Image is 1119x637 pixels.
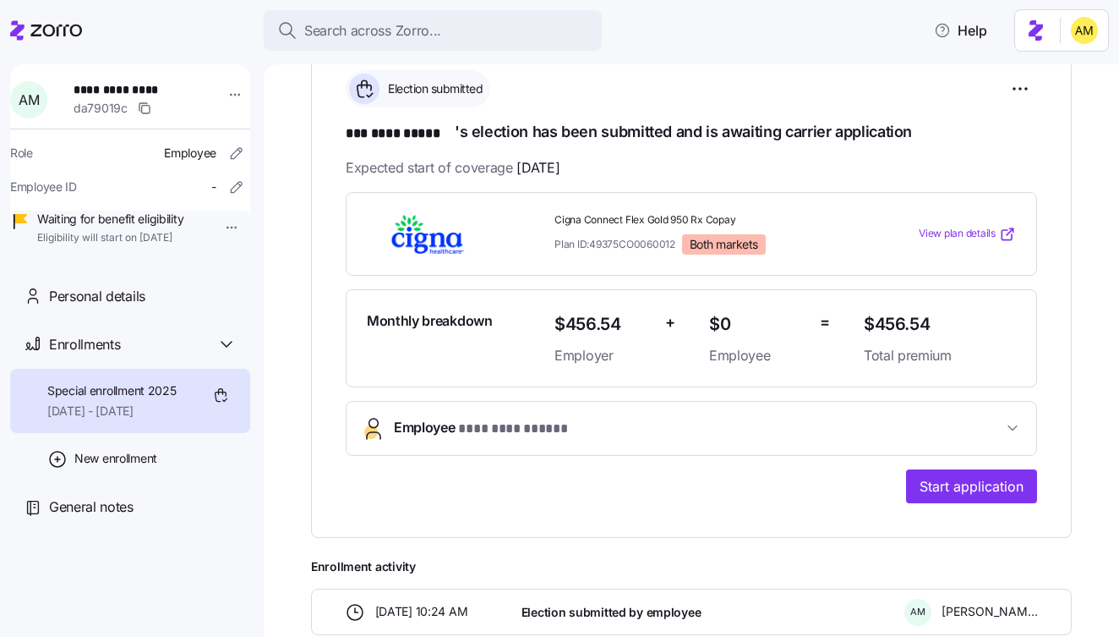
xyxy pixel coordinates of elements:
span: Total premium [864,345,1016,366]
span: View plan details [919,226,996,242]
span: $456.54 [864,310,1016,338]
span: [DATE] - [DATE] [47,403,177,420]
span: Employee [394,417,574,439]
span: Employee ID [10,178,77,195]
span: Enrollments [49,334,120,355]
span: Employee [164,145,216,162]
span: Both markets [690,237,758,252]
span: [DATE] 10:24 AM [375,603,468,620]
a: View plan details [919,226,1016,243]
span: General notes [49,497,134,518]
span: Employee [709,345,806,366]
span: Monthly breakdown [367,310,493,332]
span: - [211,178,216,195]
span: Search across Zorro... [304,20,441,41]
span: Role [10,145,33,162]
span: = [820,310,830,335]
span: Enrollment activity [311,558,1072,575]
span: Expected start of coverage [346,157,559,178]
span: Election submitted by employee [521,604,701,621]
span: da79019c [74,100,128,117]
img: dfaaf2f2725e97d5ef9e82b99e83f4d7 [1071,17,1098,44]
span: Plan ID: 49375CO0060012 [554,237,675,251]
span: Personal details [49,286,145,307]
button: Start application [906,470,1037,503]
span: A M [19,93,39,107]
span: New enrollment [74,450,157,467]
span: $456.54 [554,310,652,338]
span: [DATE] [516,157,559,178]
span: Start application [920,476,1023,497]
span: Eligibility will start on [DATE] [37,231,183,245]
button: Search across Zorro... [264,10,602,51]
span: Waiting for benefit eligibility [37,211,183,228]
span: Help [934,20,987,41]
span: Cigna Connect Flex Gold 950 Rx Copay [554,213,850,228]
img: Cigna Healthcare [367,215,489,254]
span: Election submitted [383,80,483,97]
span: + [665,310,675,335]
span: $0 [709,310,806,338]
span: A M [910,607,925,617]
button: Help [920,14,1001,47]
span: [PERSON_NAME] [942,603,1038,620]
span: Employer [554,345,652,366]
span: Special enrollment 2025 [47,382,177,399]
h1: 's election has been submitted and is awaiting carrier application [346,121,1037,144]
